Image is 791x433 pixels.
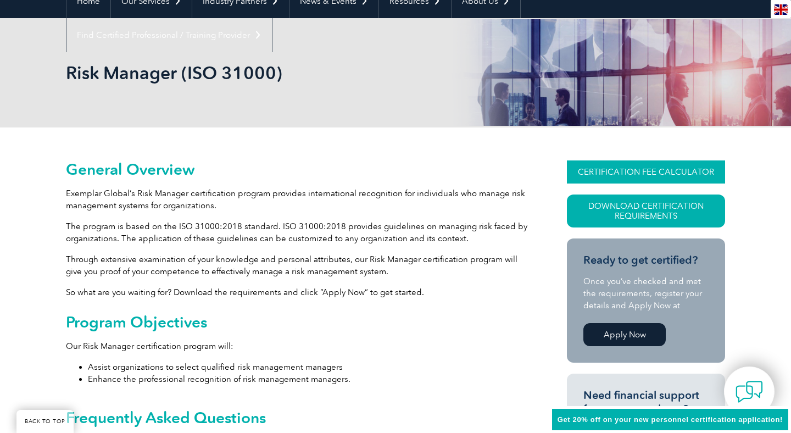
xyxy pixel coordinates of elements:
[88,361,527,373] li: Assist organizations to select qualified risk management managers
[88,373,527,385] li: Enhance the professional recognition of risk management managers.
[567,195,725,227] a: Download Certification Requirements
[567,160,725,184] a: CERTIFICATION FEE CALCULATOR
[558,415,783,424] span: Get 20% off on your new personnel certification application!
[66,340,527,352] p: Our Risk Manager certification program will:
[583,323,666,346] a: Apply Now
[66,286,527,298] p: So what are you waiting for? Download the requirements and click “Apply Now” to get started.
[66,409,527,426] h2: Frequently Asked Questions
[66,62,488,84] h1: Risk Manager (ISO 31000)
[583,253,709,267] h3: Ready to get certified?
[736,378,763,406] img: contact-chat.png
[774,4,788,15] img: en
[66,18,272,52] a: Find Certified Professional / Training Provider
[583,388,709,416] h3: Need financial support from your employer?
[66,313,527,331] h2: Program Objectives
[66,187,527,212] p: Exemplar Global’s Risk Manager certification program provides international recognition for indiv...
[583,275,709,312] p: Once you’ve checked and met the requirements, register your details and Apply Now at
[66,160,527,178] h2: General Overview
[66,253,527,277] p: Through extensive examination of your knowledge and personal attributes, our Risk Manager certifi...
[16,410,74,433] a: BACK TO TOP
[66,220,527,245] p: The program is based on the ISO 31000:2018 standard. ISO 31000:2018 provides guidelines on managi...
